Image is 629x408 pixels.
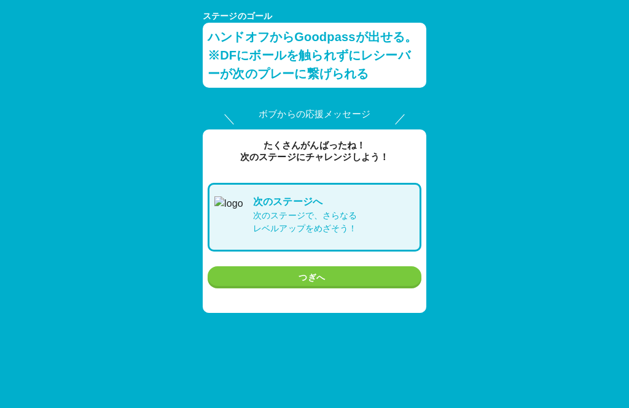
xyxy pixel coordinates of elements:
p: ボブからの応援メッセージ [203,107,426,121]
button: つぎへ [208,266,421,289]
p: 次のステージで、さらなる レベルアップをめざそう！ [253,209,357,235]
p: たくさんがんばったね！ 次の ステージ にチャレンジしよう！ [203,139,426,163]
p: 次の ステージ へ [253,194,357,209]
p: ハンドオフからGoodpassが出せる。※DFにボールを触られずにレシーバーが次のプレーに繋げられる [208,28,421,83]
img: logo [214,196,248,233]
p: ステージ のゴール [203,10,426,23]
